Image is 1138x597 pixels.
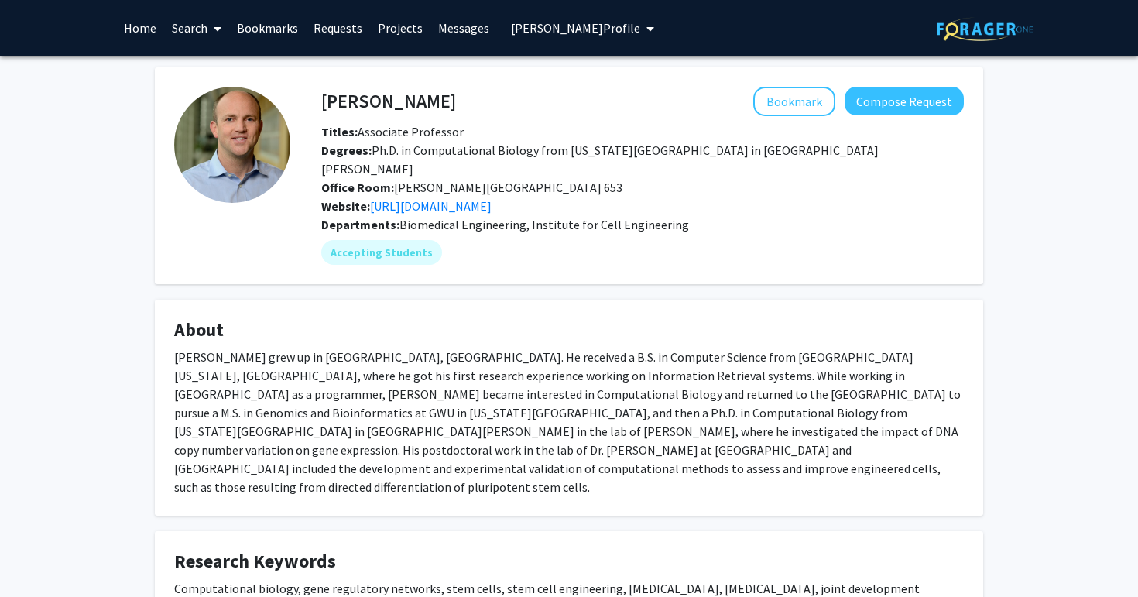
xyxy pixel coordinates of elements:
span: [PERSON_NAME] Profile [511,20,640,36]
button: Compose Request to Patrick Cahan [845,87,964,115]
span: Biomedical Engineering, Institute for Cell Engineering [399,217,689,232]
a: Opens in a new tab [370,198,492,214]
img: ForagerOne Logo [937,17,1033,41]
b: Website: [321,198,370,214]
a: Bookmarks [229,1,306,55]
span: [PERSON_NAME][GEOGRAPHIC_DATA] 653 [321,180,622,195]
a: Home [116,1,164,55]
a: Messages [430,1,497,55]
h4: Research Keywords [174,551,964,573]
h4: About [174,319,964,341]
span: Associate Professor [321,124,464,139]
a: Search [164,1,229,55]
h4: [PERSON_NAME] [321,87,456,115]
b: Office Room: [321,180,394,195]
b: Departments: [321,217,399,232]
a: Projects [370,1,430,55]
img: Profile Picture [174,87,290,203]
span: Ph.D. in Computational Biology from [US_STATE][GEOGRAPHIC_DATA] in [GEOGRAPHIC_DATA][PERSON_NAME] [321,142,879,177]
button: Add Patrick Cahan to Bookmarks [753,87,835,116]
b: Titles: [321,124,358,139]
mat-chip: Accepting Students [321,240,442,265]
b: Degrees: [321,142,372,158]
a: Requests [306,1,370,55]
div: [PERSON_NAME] grew up in [GEOGRAPHIC_DATA], [GEOGRAPHIC_DATA]. He received a B.S. in Computer Sci... [174,348,964,496]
